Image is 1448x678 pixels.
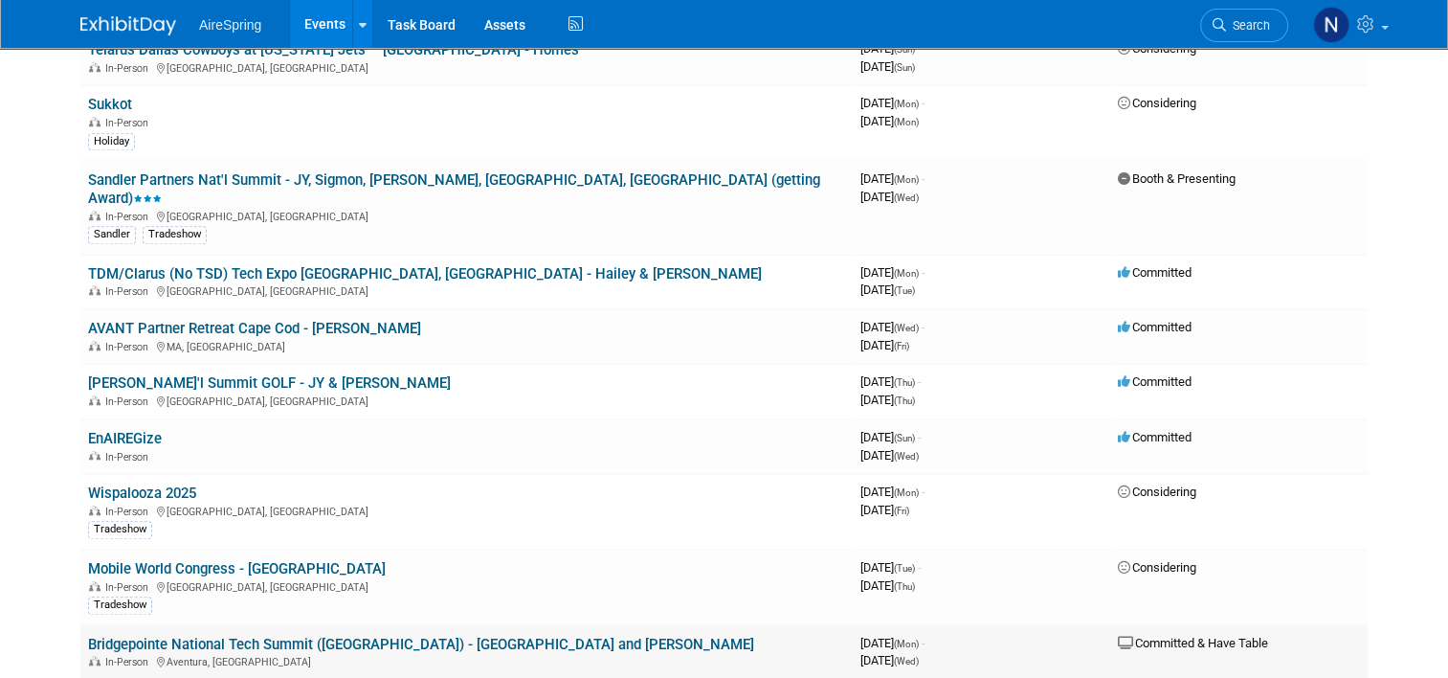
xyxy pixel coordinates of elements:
[88,521,152,538] div: Tradeshow
[88,503,845,518] div: [GEOGRAPHIC_DATA], [GEOGRAPHIC_DATA]
[922,265,924,280] span: -
[105,211,154,223] span: In-Person
[860,503,909,517] span: [DATE]
[1200,9,1288,42] a: Search
[88,59,845,75] div: [GEOGRAPHIC_DATA], [GEOGRAPHIC_DATA]
[894,395,915,406] span: (Thu)
[89,211,100,220] img: In-Person Event
[88,171,820,207] a: Sandler Partners Nat'l Summit - JY, Sigmon, [PERSON_NAME], [GEOGRAPHIC_DATA], [GEOGRAPHIC_DATA] (...
[89,341,100,350] img: In-Person Event
[894,377,915,388] span: (Thu)
[1118,265,1192,280] span: Committed
[894,487,919,498] span: (Mon)
[89,62,100,72] img: In-Person Event
[860,393,915,407] span: [DATE]
[1226,18,1270,33] span: Search
[88,338,845,353] div: MA, [GEOGRAPHIC_DATA]
[860,171,924,186] span: [DATE]
[894,581,915,592] span: (Thu)
[922,636,924,650] span: -
[918,430,921,444] span: -
[860,265,924,280] span: [DATE]
[894,563,915,574] span: (Tue)
[918,41,921,56] span: -
[860,320,924,334] span: [DATE]
[105,395,154,408] span: In-Person
[105,656,154,668] span: In-Person
[860,374,921,389] span: [DATE]
[860,114,919,128] span: [DATE]
[105,581,154,594] span: In-Person
[860,282,915,297] span: [DATE]
[88,320,421,337] a: AVANT Partner Retreat Cape Cod - [PERSON_NAME]
[894,117,919,127] span: (Mon)
[88,430,162,447] a: EnAIREGize
[922,96,924,110] span: -
[918,560,921,575] span: -
[894,44,915,55] span: (Sun)
[105,117,154,129] span: In-Person
[88,265,762,282] a: TDM/Clarus (No TSD) Tech Expo [GEOGRAPHIC_DATA], [GEOGRAPHIC_DATA] - Hailey & [PERSON_NAME]
[105,285,154,298] span: In-Person
[88,208,845,223] div: [GEOGRAPHIC_DATA], [GEOGRAPHIC_DATA]
[88,226,136,243] div: Sandler
[860,430,921,444] span: [DATE]
[894,174,919,185] span: (Mon)
[860,485,924,499] span: [DATE]
[1118,560,1196,575] span: Considering
[1118,96,1196,110] span: Considering
[860,560,921,575] span: [DATE]
[894,99,919,109] span: (Mon)
[89,451,100,461] img: In-Person Event
[88,133,135,150] div: Holiday
[1118,430,1192,444] span: Committed
[894,323,919,333] span: (Wed)
[860,338,909,352] span: [DATE]
[1118,171,1236,186] span: Booth & Presenting
[89,506,100,515] img: In-Person Event
[894,506,909,516] span: (Fri)
[88,374,451,392] a: [PERSON_NAME]'l Summit GOLF - JY & [PERSON_NAME]
[894,285,915,296] span: (Tue)
[1313,7,1349,43] img: Natalie Pyron
[894,268,919,279] span: (Mon)
[89,285,100,295] img: In-Person Event
[1118,636,1268,650] span: Committed & Have Table
[1118,320,1192,334] span: Committed
[105,506,154,518] span: In-Person
[894,433,915,443] span: (Sun)
[88,41,579,58] a: Telarus Dallas Cowboys at [US_STATE] Jets – [GEOGRAPHIC_DATA] - Homes
[860,41,921,56] span: [DATE]
[894,62,915,73] span: (Sun)
[88,636,754,653] a: Bridgepointe National Tech Summit ([GEOGRAPHIC_DATA]) - [GEOGRAPHIC_DATA] and [PERSON_NAME]
[89,656,100,666] img: In-Person Event
[860,448,919,463] span: [DATE]
[894,341,909,351] span: (Fri)
[922,171,924,186] span: -
[143,226,207,243] div: Tradeshow
[80,16,176,35] img: ExhibitDay
[105,341,154,353] span: In-Person
[918,374,921,389] span: -
[88,485,196,502] a: Wispalooza 2025
[894,192,919,203] span: (Wed)
[860,578,915,593] span: [DATE]
[894,451,919,462] span: (Wed)
[922,320,924,334] span: -
[105,62,154,75] span: In-Person
[1118,485,1196,499] span: Considering
[88,597,152,614] div: Tradeshow
[88,96,132,113] a: Sukkot
[88,653,845,668] div: Aventura, [GEOGRAPHIC_DATA]
[860,190,919,204] span: [DATE]
[89,395,100,405] img: In-Person Event
[922,485,924,499] span: -
[88,560,386,577] a: Mobile World Congress - [GEOGRAPHIC_DATA]
[894,639,919,649] span: (Mon)
[860,96,924,110] span: [DATE]
[89,581,100,591] img: In-Person Event
[88,282,845,298] div: [GEOGRAPHIC_DATA], [GEOGRAPHIC_DATA]
[860,59,915,74] span: [DATE]
[89,117,100,126] img: In-Person Event
[88,578,845,594] div: [GEOGRAPHIC_DATA], [GEOGRAPHIC_DATA]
